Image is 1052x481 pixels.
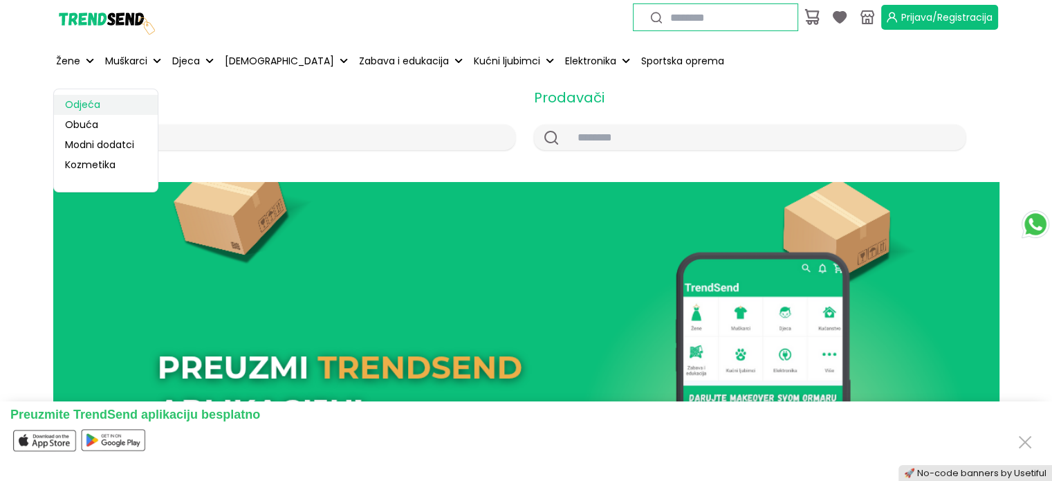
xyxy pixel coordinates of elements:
[172,54,200,69] p: Djeca
[565,54,616,69] p: Elektronika
[474,54,540,69] p: Kućni ljubimci
[105,54,147,69] p: Muškarci
[562,46,633,76] button: Elektronika
[64,87,515,108] h2: Oglasi
[471,46,557,76] button: Kućni ljubimci
[904,467,1046,479] a: 🚀 No-code banners by Usetiful
[10,408,260,421] span: Preuzmite TrendSend aplikaciju besplatno
[225,54,334,69] p: [DEMOGRAPHIC_DATA]
[901,10,993,24] span: Prijava/Registracija
[56,54,80,69] p: Žene
[53,46,97,76] button: Žene
[169,46,216,76] button: Djeca
[881,5,998,30] button: Prijava/Registracija
[1014,428,1036,454] button: Close
[534,87,966,108] h2: Prodavači
[222,46,351,76] button: [DEMOGRAPHIC_DATA]
[359,54,449,69] p: Zabava i edukacija
[638,46,727,76] a: Sportska oprema
[356,46,465,76] button: Zabava i edukacija
[102,46,164,76] button: Muškarci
